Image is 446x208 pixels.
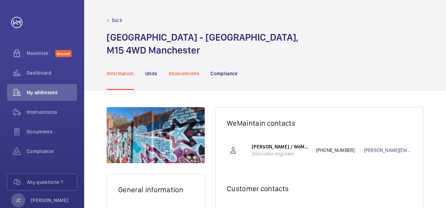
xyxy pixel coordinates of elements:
span: Any questions ? [27,179,77,186]
p: [PHONE_NUMBER] [316,147,364,154]
span: Dashboard [27,69,77,76]
p: Interventions [169,70,200,77]
h1: [GEOGRAPHIC_DATA] - [GEOGRAPHIC_DATA], M15 4WD Manchester [107,31,298,57]
span: Maximize [27,50,55,57]
span: My addresses [27,89,77,96]
h2: Customer contacts [227,184,412,193]
p: Units [145,70,157,77]
p: Dedicated engineer [252,150,309,157]
span: Compliance [27,148,77,155]
span: Discover [55,50,72,57]
p: Back [112,17,122,24]
p: [PERSON_NAME] [31,197,69,204]
p: Compliance [210,70,238,77]
h2: General information [118,185,193,194]
p: [PERSON_NAME] / WeMaintain [GEOGRAPHIC_DATA] [252,143,309,150]
p: Information [107,70,134,77]
a: [PERSON_NAME][EMAIL_ADDRESS][DOMAIN_NAME] [364,147,412,154]
h2: WeMaintain contacts [227,119,412,127]
span: Documents [27,128,77,135]
p: JC [16,197,21,204]
span: Interventions [27,109,77,116]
